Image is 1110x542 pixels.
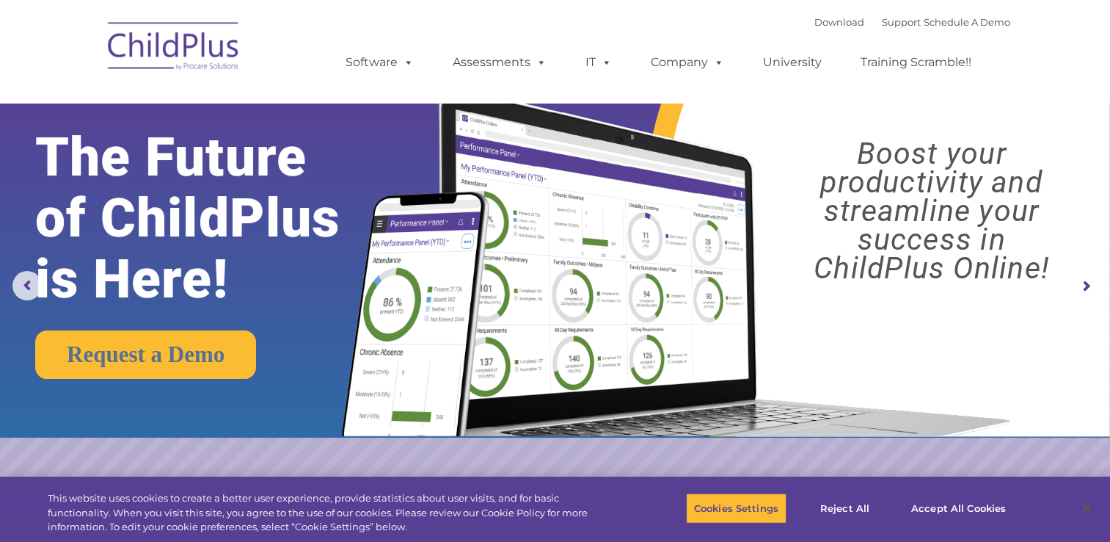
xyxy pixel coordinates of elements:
[35,330,256,379] a: Request a Demo
[571,48,627,77] a: IT
[101,12,247,85] img: ChildPlus by Procare Solutions
[924,16,1010,28] a: Schedule A Demo
[903,493,1014,524] button: Accept All Cookies
[846,48,986,77] a: Training Scramble!!
[767,140,1096,283] rs-layer: Boost your productivity and streamline your success in ChildPlus Online!
[331,48,428,77] a: Software
[204,157,266,168] span: Phone number
[799,493,891,524] button: Reject All
[748,48,836,77] a: University
[48,491,610,535] div: This website uses cookies to create a better user experience, provide statistics about user visit...
[35,127,390,310] rs-layer: The Future of ChildPlus is Here!
[686,493,786,524] button: Cookies Settings
[814,16,864,28] a: Download
[814,16,1010,28] font: |
[636,48,739,77] a: Company
[204,97,249,108] span: Last name
[882,16,921,28] a: Support
[438,48,561,77] a: Assessments
[1070,492,1103,524] button: Close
